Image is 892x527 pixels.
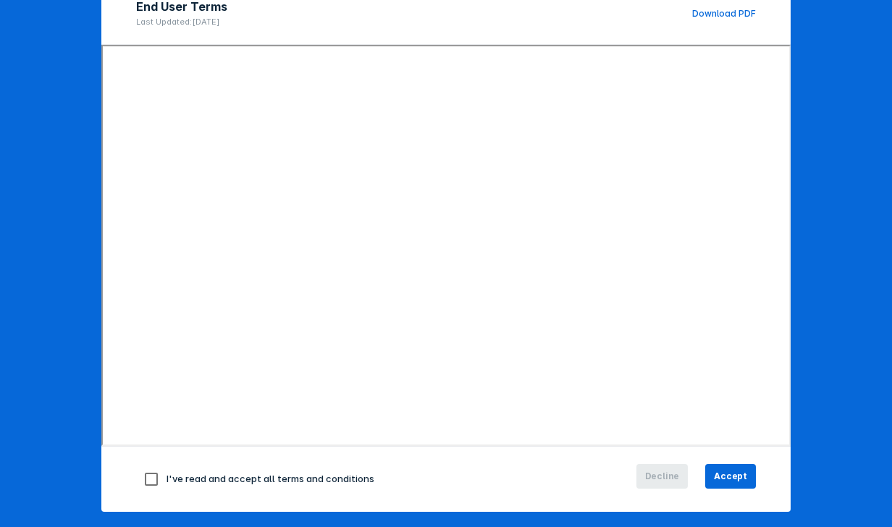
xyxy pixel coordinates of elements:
[645,470,680,483] span: Decline
[636,464,689,489] button: Decline
[714,470,747,483] span: Accept
[136,17,227,27] p: Last Updated: [DATE]
[705,464,756,489] button: Accept
[167,473,374,484] span: I've read and accept all terms and conditions
[692,8,756,19] a: Download PDF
